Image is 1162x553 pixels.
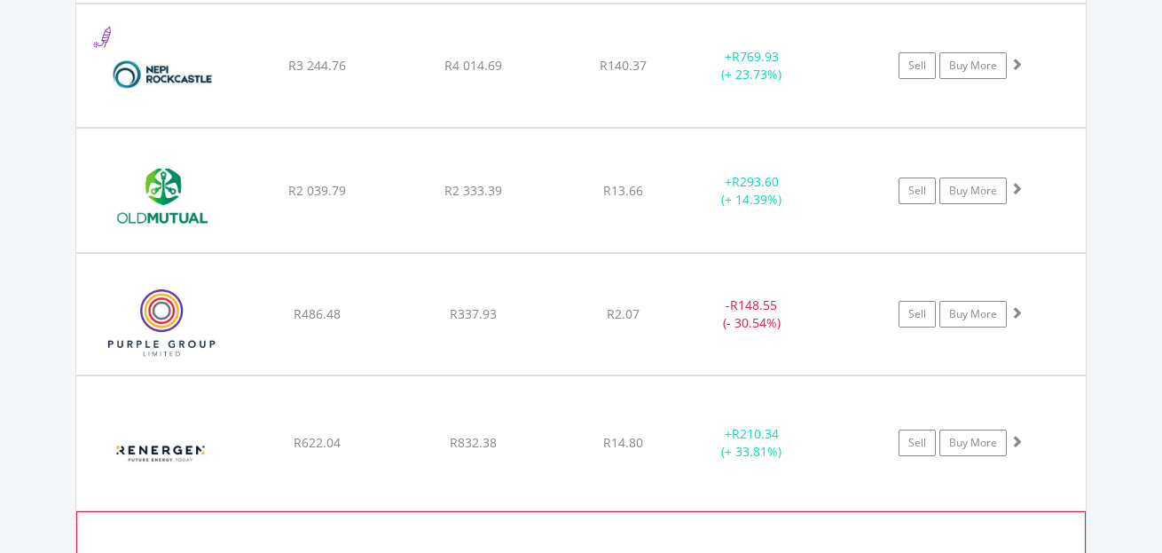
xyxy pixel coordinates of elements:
div: - (- 30.54%) [685,296,819,332]
a: Buy More [939,430,1007,456]
a: Buy More [939,52,1007,79]
img: EQU.ZA.PPE.png [85,276,238,371]
span: R486.48 [294,305,341,322]
span: R3 244.76 [288,57,346,74]
span: R2 039.79 [288,182,346,199]
span: R148.55 [730,296,777,313]
span: R4 014.69 [444,57,502,74]
span: R13.66 [603,182,643,199]
div: + (+ 33.81%) [685,425,819,461]
a: Sell [899,430,936,456]
span: R769.93 [732,48,779,65]
div: + (+ 23.73%) [685,48,819,83]
span: R2.07 [607,305,640,322]
img: EQU.ZA.NRP.png [85,27,238,122]
img: EQU.ZA.OMU.png [85,151,238,247]
span: R210.34 [732,425,779,442]
a: Sell [899,52,936,79]
a: Buy More [939,301,1007,328]
span: R337.93 [450,305,497,322]
a: Sell [899,178,936,204]
a: Buy More [939,178,1007,204]
a: Sell [899,301,936,328]
img: EQU.ZA.REN.png [85,399,238,505]
span: R832.38 [450,434,497,451]
span: R622.04 [294,434,341,451]
div: + (+ 14.39%) [685,173,819,209]
span: R293.60 [732,173,779,190]
span: R14.80 [603,434,643,451]
span: R2 333.39 [444,182,502,199]
span: R140.37 [600,57,647,74]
